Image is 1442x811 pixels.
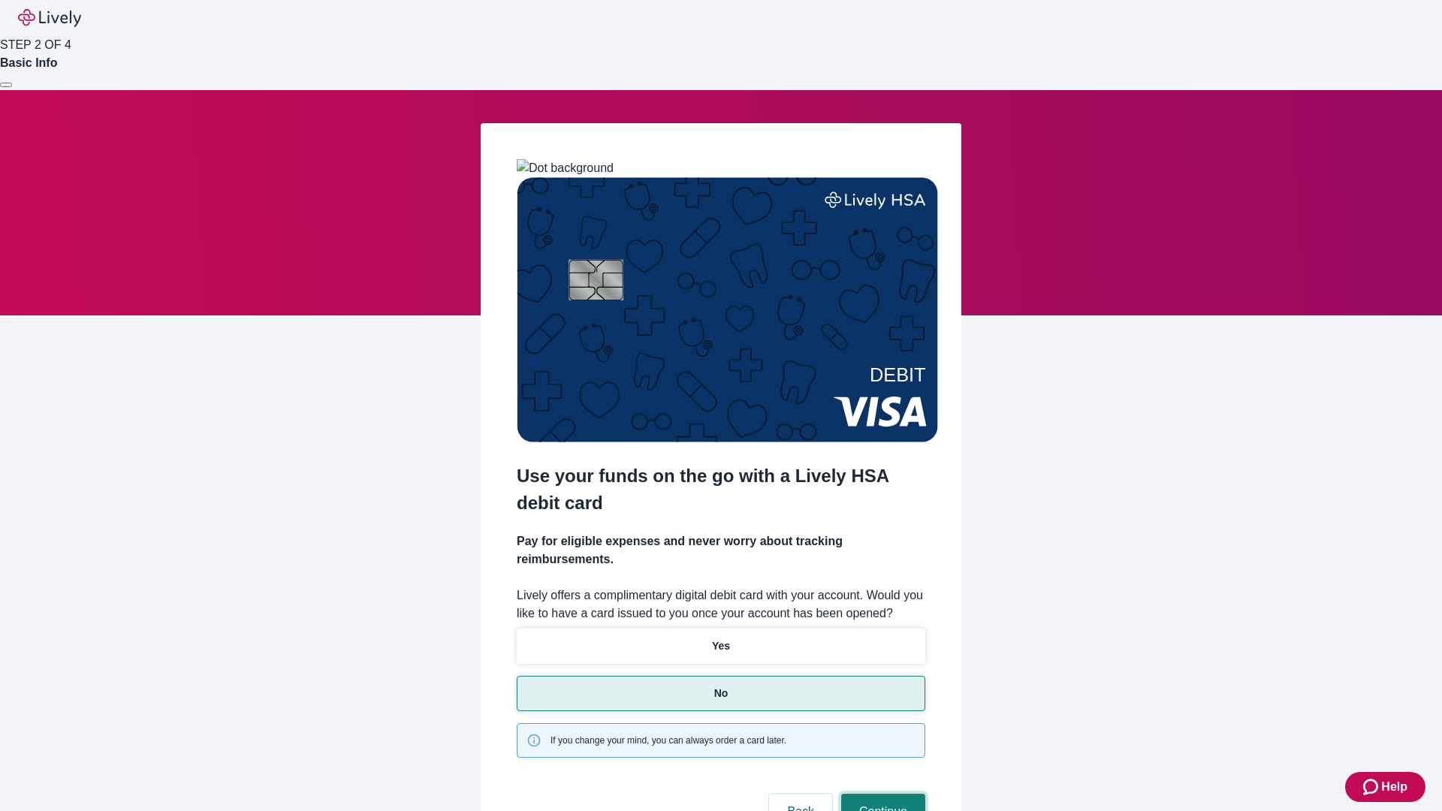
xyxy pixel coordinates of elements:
span: Help [1381,778,1407,796]
button: Yes [517,629,925,664]
h4: Pay for eligible expenses and never worry about tracking reimbursements. [517,532,925,568]
h2: Use your funds on the go with a Lively HSA debit card [517,463,925,517]
img: Dot background [517,159,614,177]
label: Lively offers a complimentary digital debit card with your account. Would you like to have a card... [517,586,925,623]
img: Debit card [517,177,938,442]
img: Lively [18,9,81,27]
svg: Zendesk support icon [1363,778,1381,796]
span: If you change your mind, you can always order a card later. [551,734,786,747]
button: No [517,676,925,711]
p: Yes [712,638,730,654]
p: No [714,686,729,701]
button: Zendesk support iconHelp [1345,772,1425,802]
